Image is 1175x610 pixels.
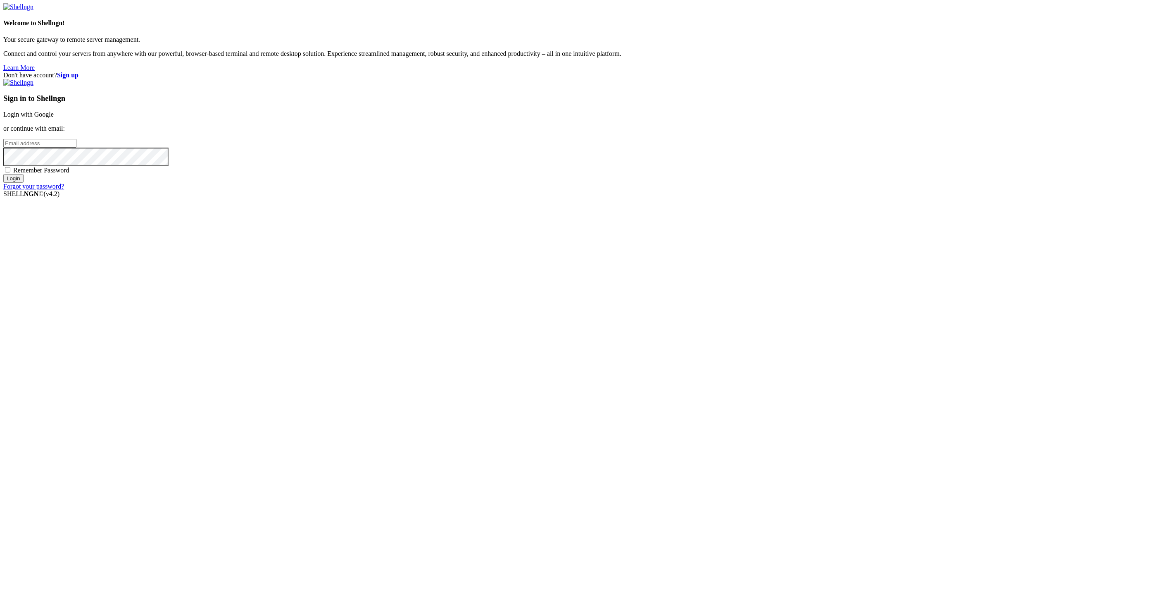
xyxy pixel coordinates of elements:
[13,167,69,174] span: Remember Password
[3,19,1172,27] h4: Welcome to Shellngn!
[3,50,1172,57] p: Connect and control your servers from anywhere with our powerful, browser-based terminal and remo...
[24,190,39,197] b: NGN
[3,183,64,190] a: Forgot your password?
[3,111,54,118] a: Login with Google
[3,139,76,148] input: Email address
[3,125,1172,132] p: or continue with email:
[3,174,24,183] input: Login
[3,94,1172,103] h3: Sign in to Shellngn
[3,72,1172,79] div: Don't have account?
[3,64,35,71] a: Learn More
[3,36,1172,43] p: Your secure gateway to remote server management.
[3,3,33,11] img: Shellngn
[3,79,33,86] img: Shellngn
[5,167,10,172] input: Remember Password
[57,72,78,79] a: Sign up
[3,190,59,197] span: SHELL ©
[44,190,60,197] span: 4.2.0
